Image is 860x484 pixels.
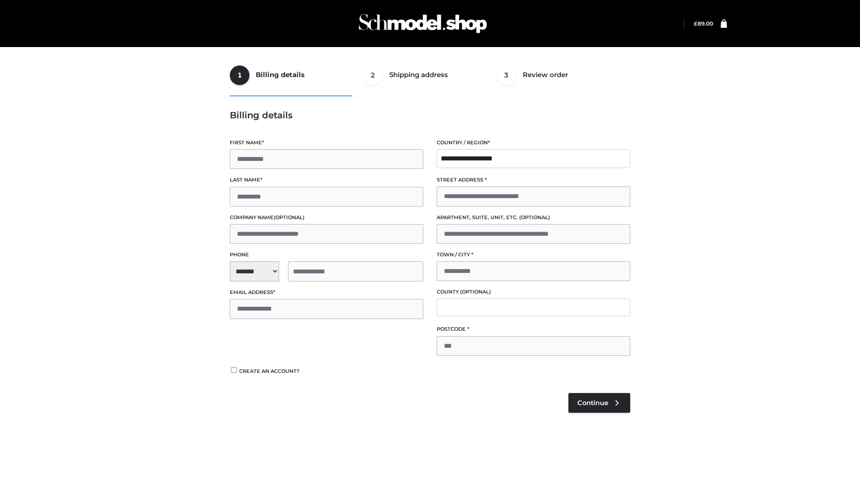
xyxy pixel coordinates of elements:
[437,288,630,296] label: County
[230,367,238,373] input: Create an account?
[694,20,713,27] a: £89.00
[437,325,630,333] label: Postcode
[230,251,423,259] label: Phone
[437,213,630,222] label: Apartment, suite, unit, etc.
[568,393,630,413] a: Continue
[694,20,697,27] span: £
[519,214,550,220] span: (optional)
[694,20,713,27] bdi: 89.00
[460,289,491,295] span: (optional)
[230,110,630,121] h3: Billing details
[274,214,305,220] span: (optional)
[239,368,300,374] span: Create an account?
[356,6,490,41] img: Schmodel Admin 964
[437,138,630,147] label: Country / Region
[577,399,608,407] span: Continue
[230,138,423,147] label: First name
[230,288,423,297] label: Email address
[230,213,423,222] label: Company name
[230,176,423,184] label: Last name
[437,251,630,259] label: Town / City
[437,176,630,184] label: Street address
